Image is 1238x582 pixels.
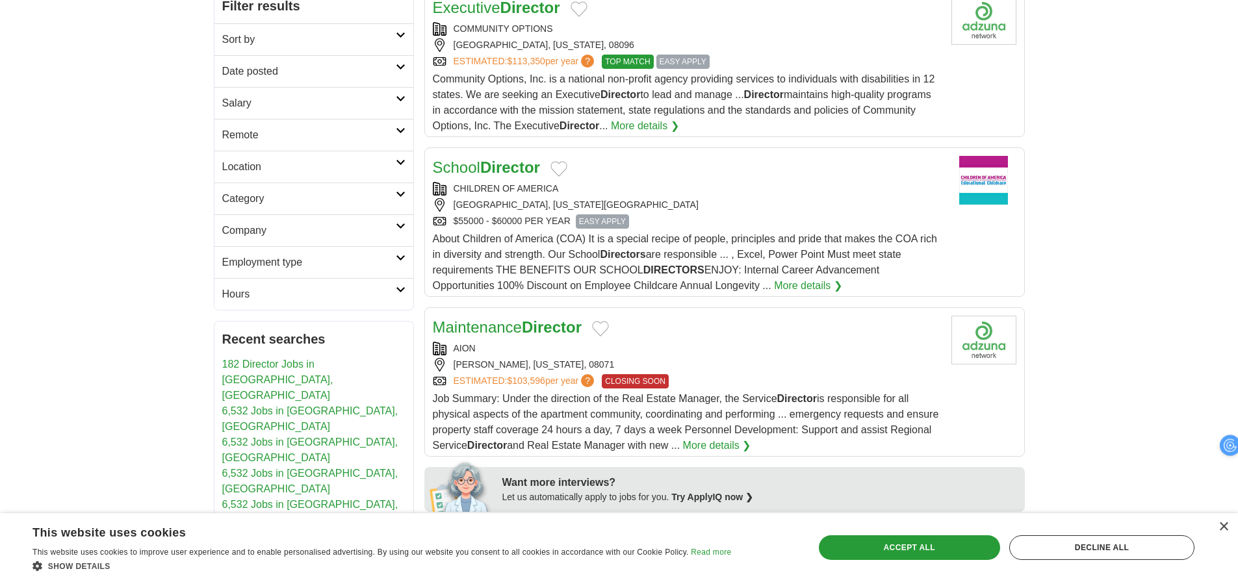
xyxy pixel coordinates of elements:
a: 6,532 Jobs in [GEOGRAPHIC_DATA], [GEOGRAPHIC_DATA] [222,499,398,525]
a: 6,532 Jobs in [GEOGRAPHIC_DATA], [GEOGRAPHIC_DATA] [222,405,398,432]
a: Remote [214,119,413,151]
span: ? [581,374,594,387]
span: ? [581,55,594,68]
h2: Location [222,159,396,175]
div: Accept all [819,535,1000,560]
img: Company logo [951,316,1016,364]
strong: Director [522,318,582,336]
span: Show details [48,562,110,571]
a: Date posted [214,55,413,87]
div: Close [1219,522,1228,532]
button: Add to favorite jobs [571,1,587,17]
img: apply-iq-scientist.png [430,460,493,512]
a: 6,532 Jobs in [GEOGRAPHIC_DATA], [GEOGRAPHIC_DATA] [222,436,398,463]
strong: Director [480,158,540,176]
span: $103,596 [507,375,545,386]
a: Hours [214,278,413,310]
strong: Director [560,120,599,131]
a: ESTIMATED:$103,596per year? [454,374,597,388]
a: More details ❯ [611,118,679,134]
a: Read more, opens a new window [691,548,731,557]
span: Community Options, Inc. is a national non-profit agency providing services to individuals with di... [433,73,935,131]
div: [PERSON_NAME], [US_STATE], 08071 [433,358,941,372]
span: About Children of America (COA) It is a special recipe of people, principles and pride that makes... [433,233,937,291]
strong: Director [600,89,640,100]
h2: Category [222,191,396,207]
strong: Director [777,393,817,404]
div: AION [433,342,941,355]
h2: Employment type [222,255,396,270]
strong: Director [744,89,784,100]
a: Category [214,183,413,214]
div: This website uses cookies [32,521,699,540]
a: MaintenanceDirector [433,318,582,336]
a: Try ApplyIQ now ❯ [671,492,753,502]
strong: DIRECTORS [643,264,704,275]
a: COMMUNITY OPTIONS [454,23,553,34]
a: More details ❯ [774,278,842,294]
div: Show details [32,559,731,572]
h2: Remote [222,127,396,143]
img: Children of America logo [951,156,1016,205]
h2: Hours [222,286,396,302]
strong: Directors [600,249,645,260]
span: EASY APPLY [576,214,629,229]
span: EASY APPLY [656,55,710,69]
span: TOP MATCH [602,55,653,69]
a: 6,532 Jobs in [GEOGRAPHIC_DATA], [GEOGRAPHIC_DATA] [222,468,398,494]
a: ESTIMATED:$113,350per year? [454,55,597,69]
a: Sort by [214,23,413,55]
div: [GEOGRAPHIC_DATA], [US_STATE], 08096 [433,38,941,52]
h2: Salary [222,95,396,111]
button: Add to favorite jobs [550,161,567,177]
a: Company [214,214,413,246]
div: Let us automatically apply to jobs for you. [502,490,1017,504]
a: CHILDREN OF AMERICA [454,183,559,194]
span: Job Summary: Under the direction of the Real Estate Manager, the Service is responsible for all p... [433,393,939,451]
a: Location [214,151,413,183]
a: More details ❯ [683,438,751,453]
span: This website uses cookies to improve user experience and to enable personalised advertising. By u... [32,548,689,557]
button: Add to favorite jobs [592,321,609,336]
div: $55000 - $60000 PER YEAR [433,214,941,229]
a: SchoolDirector [433,158,540,176]
h2: Company [222,223,396,238]
div: [GEOGRAPHIC_DATA], [US_STATE][GEOGRAPHIC_DATA] [433,198,941,212]
a: Employment type [214,246,413,278]
span: CLOSING SOON [602,374,669,388]
div: Want more interviews? [502,475,1017,490]
span: $113,350 [507,56,545,66]
a: 182 Director Jobs in [GEOGRAPHIC_DATA], [GEOGRAPHIC_DATA] [222,359,333,401]
div: Decline all [1009,535,1194,560]
h2: Recent searches [222,329,406,349]
a: Salary [214,87,413,119]
h2: Sort by [222,32,396,47]
h2: Date posted [222,64,396,79]
strong: Director [467,440,507,451]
